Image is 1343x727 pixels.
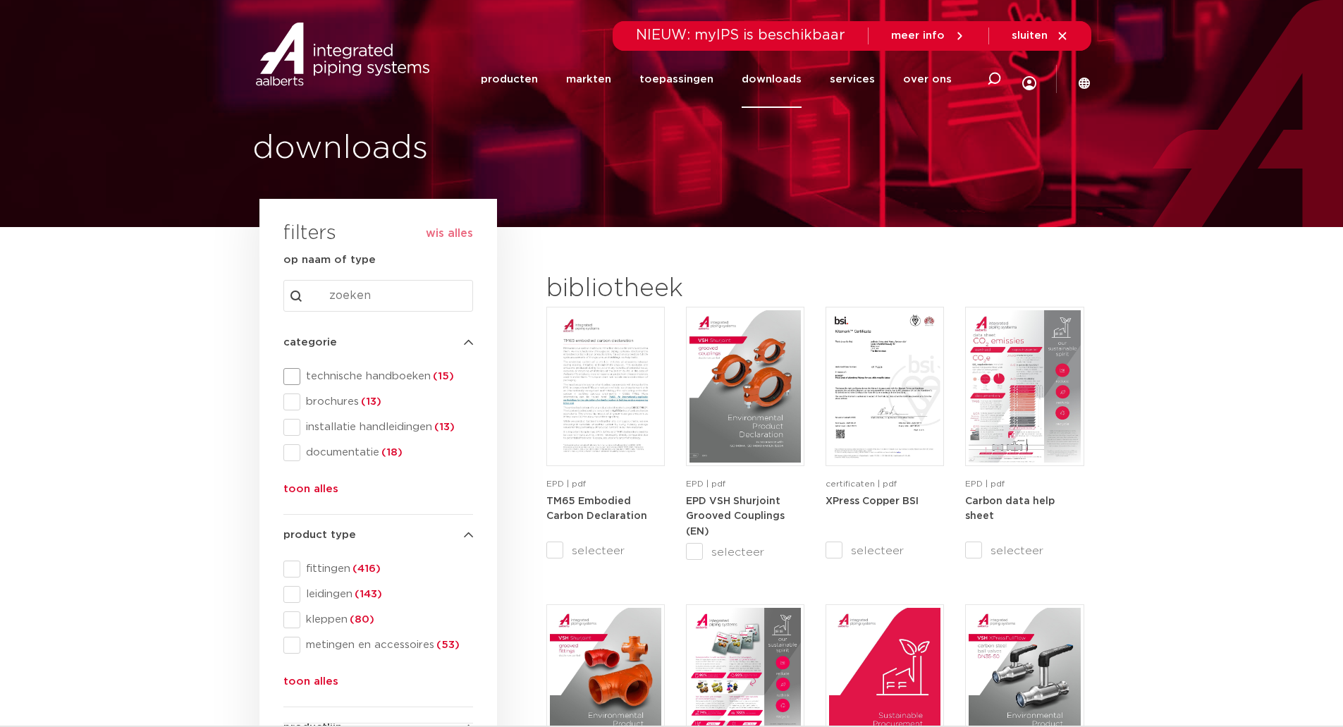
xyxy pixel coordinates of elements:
[826,479,897,488] span: certificaten | pdf
[300,562,473,576] span: fittingen
[432,422,455,432] span: (13)
[903,51,952,108] a: over ons
[965,479,1005,488] span: EPD | pdf
[252,126,665,171] h1: downloads
[689,310,801,463] img: VSH-Shurjoint-Grooved-Couplings_A4EPD_5011512_EN-pdf.jpg
[300,587,473,601] span: leidingen
[546,496,647,522] a: TM65 Embodied Carbon Declaration
[550,310,661,463] img: TM65-Embodied-Carbon-Declaration-pdf.jpg
[300,369,473,384] span: technische handboeken
[829,310,940,463] img: XPress_Koper_BSI-pdf.jpg
[300,638,473,652] span: metingen en accessoires
[826,496,919,506] a: XPress Copper BSI
[300,395,473,409] span: brochures
[359,396,381,407] span: (13)
[283,586,473,603] div: leidingen(143)
[283,255,376,265] strong: op naam of type
[434,640,460,650] span: (53)
[283,334,473,351] h4: categorie
[1012,30,1069,42] a: sluiten
[283,419,473,436] div: installatie handleidingen(13)
[686,479,725,488] span: EPD | pdf
[830,51,875,108] a: services
[546,479,586,488] span: EPD | pdf
[826,542,944,559] label: selecteer
[348,614,374,625] span: (80)
[283,673,338,696] button: toon alles
[300,613,473,627] span: kleppen
[431,371,454,381] span: (15)
[566,51,611,108] a: markten
[686,544,804,561] label: selecteer
[283,527,473,544] h4: product type
[686,496,785,537] a: EPD VSH Shurjoint Grooved Couplings (EN)
[639,51,713,108] a: toepassingen
[283,393,473,410] div: brochures(13)
[283,444,473,461] div: documentatie(18)
[969,310,1080,463] img: NL-Carbon-data-help-sheet-pdf.jpg
[352,589,382,599] span: (143)
[1012,30,1048,41] span: sluiten
[891,30,945,41] span: meer info
[965,496,1055,522] a: Carbon data help sheet
[426,226,473,240] button: wis alles
[546,272,797,306] h2: bibliotheek
[891,30,966,42] a: meer info
[742,51,802,108] a: downloads
[965,542,1084,559] label: selecteer
[300,446,473,460] span: documentatie
[546,542,665,559] label: selecteer
[350,563,381,574] span: (416)
[283,611,473,628] div: kleppen(80)
[283,481,338,503] button: toon alles
[283,561,473,578] div: fittingen(416)
[283,217,336,251] h3: filters
[379,447,403,458] span: (18)
[1022,47,1036,112] div: my IPS
[283,368,473,385] div: technische handboeken(15)
[300,420,473,434] span: installatie handleidingen
[636,28,845,42] span: NIEUW: myIPS is beschikbaar
[283,637,473,654] div: metingen en accessoires(53)
[481,51,538,108] a: producten
[481,51,952,108] nav: Menu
